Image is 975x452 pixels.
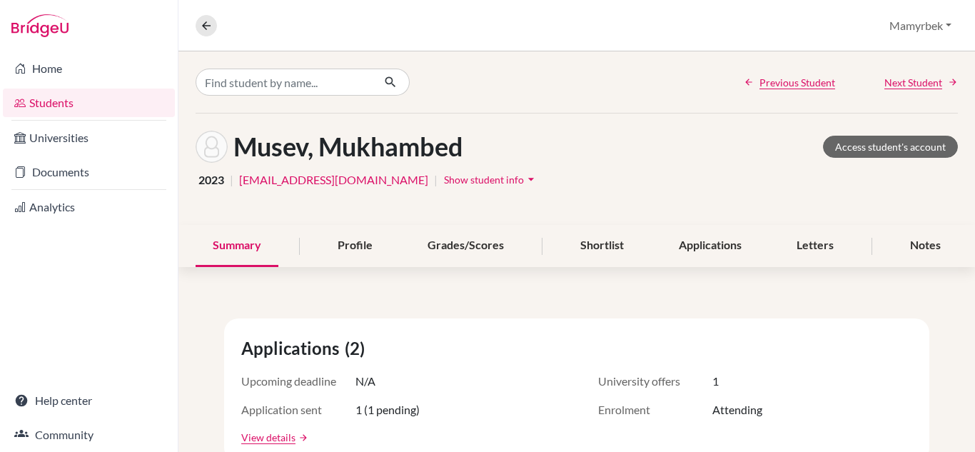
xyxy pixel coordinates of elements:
[3,193,175,221] a: Analytics
[241,373,355,390] span: Upcoming deadline
[524,172,538,186] i: arrow_drop_down
[598,401,712,418] span: Enrolment
[444,174,524,186] span: Show student info
[410,225,521,267] div: Grades/Scores
[320,225,390,267] div: Profile
[241,336,345,361] span: Applications
[355,401,420,418] span: 1 (1 pending)
[3,158,175,186] a: Documents
[355,373,375,390] span: N/A
[823,136,958,158] a: Access student's account
[196,225,278,267] div: Summary
[241,430,295,445] a: View details
[196,69,373,96] input: Find student by name...
[295,433,308,443] a: arrow_forward
[198,171,224,189] span: 2023
[230,171,233,189] span: |
[744,75,835,90] a: Previous Student
[11,14,69,37] img: Bridge-U
[779,225,851,267] div: Letters
[884,75,958,90] a: Next Student
[884,75,942,90] span: Next Student
[893,225,958,267] div: Notes
[563,225,641,267] div: Shortlist
[345,336,370,361] span: (2)
[434,171,438,189] span: |
[239,171,428,189] a: [EMAIL_ADDRESS][DOMAIN_NAME]
[3,124,175,152] a: Universities
[241,401,355,418] span: Application sent
[233,131,463,162] h1: Musev, Mukhambed
[759,75,835,90] span: Previous Student
[443,169,539,191] button: Show student infoarrow_drop_down
[883,12,958,39] button: Mamyrbek
[712,401,762,418] span: Attending
[3,54,175,83] a: Home
[3,421,175,449] a: Community
[662,225,759,267] div: Applications
[712,373,719,390] span: 1
[3,89,175,117] a: Students
[196,131,228,163] img: Mukhambed Musev's avatar
[3,386,175,415] a: Help center
[598,373,712,390] span: University offers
